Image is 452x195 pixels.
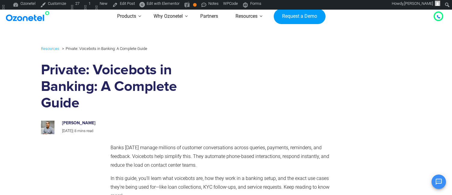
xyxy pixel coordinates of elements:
img: prashanth-kancherla_avatar_1-200x200.jpeg [41,121,55,134]
li: Private: Voicebots in Banking: A Complete Guide [61,45,147,52]
button: Open chat [432,175,446,189]
a: Resources [41,45,59,52]
span: [PERSON_NAME] [404,1,433,6]
span: Edit with Elementor [147,1,179,6]
a: Partners [192,6,227,27]
a: Why Ozonetel [145,6,192,27]
a: Request a Demo [274,9,325,24]
span: 8 [74,129,76,133]
h1: Private: Voicebots in Banking: A Complete Guide [41,62,195,112]
span: mins read [77,129,93,133]
a: Resources [227,6,266,27]
h6: [PERSON_NAME] [62,121,189,126]
span: [DATE] [62,129,73,133]
p: | [62,128,189,135]
a: Products [108,6,145,27]
div: OK [193,3,197,7]
p: Banks [DATE] manage millions of customer conversations across queries, payments, reminders, and f... [111,144,339,169]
